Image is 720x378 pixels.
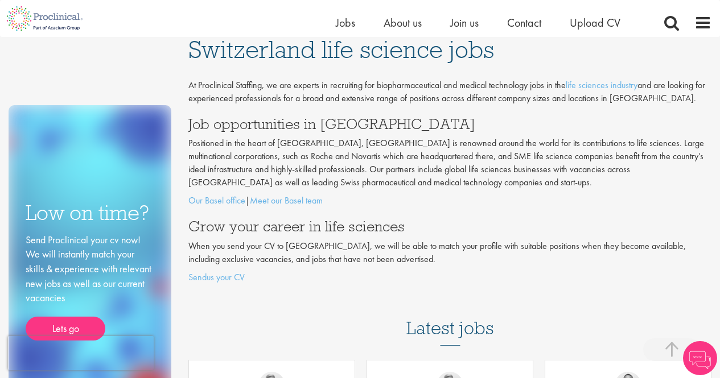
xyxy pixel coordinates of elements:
[188,194,245,206] a: Our Basel office
[188,240,711,266] p: When you send your CV to [GEOGRAPHIC_DATA], we will be able to match your profile with suitable p...
[188,34,494,65] span: Switzerland life science jobs
[188,79,711,105] p: At Proclinical Staffing, we are experts in recruiting for biopharmaceutical and medical technolog...
[406,290,494,346] h3: Latest jobs
[188,137,711,189] p: Positioned in the heart of [GEOGRAPHIC_DATA], [GEOGRAPHIC_DATA] is renowned around the world for ...
[683,341,717,375] img: Chatbot
[566,79,637,91] a: life sciences industry
[507,15,541,30] a: Contact
[250,194,323,206] a: Meet our Basel team
[570,15,620,30] a: Upload CV
[188,219,711,234] h3: Grow your career in life sciences
[26,202,154,224] h3: Low on time?
[8,336,154,370] iframe: reCAPTCHA
[384,15,422,30] a: About us
[188,117,711,131] h3: Job opportunities in [GEOGRAPHIC_DATA]
[26,317,105,340] a: Lets go
[188,194,711,207] p: |
[188,271,245,283] a: Sendus your CV
[336,15,355,30] a: Jobs
[450,15,479,30] a: Join us
[26,232,154,340] div: Send Proclinical your cv now! We will instantly match your skills & experience with relevant new ...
